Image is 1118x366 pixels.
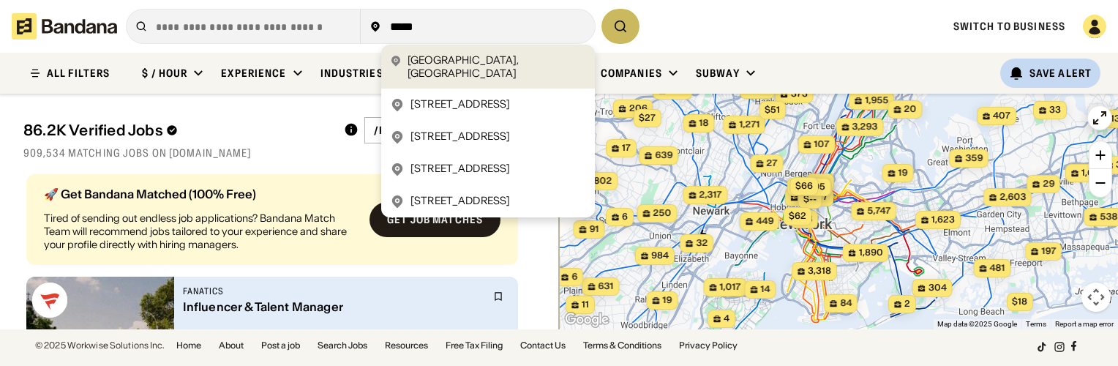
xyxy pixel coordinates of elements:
span: 29 [1043,178,1054,190]
span: 3,293 [852,121,878,133]
img: Bandana logotype [12,13,117,40]
span: 3,318 [808,265,831,277]
span: 631 [599,280,614,293]
span: 197 [1041,245,1056,258]
span: 6 [622,211,628,223]
span: 4 [724,313,729,325]
div: Save Alert [1029,67,1092,80]
div: [GEOGRAPHIC_DATA], [GEOGRAPHIC_DATA] [408,53,586,80]
span: 1,017 [720,281,741,294]
div: /hour [374,124,408,137]
span: 6 [571,271,577,283]
a: Terms (opens in new tab) [1026,320,1046,328]
div: Industries [320,67,383,80]
span: 538 [1100,211,1117,223]
span: $27 [639,112,656,123]
img: Fanatics logo [32,283,67,318]
span: 481 [990,262,1005,274]
div: Influencer & Talent Manager [183,300,484,314]
span: 18 [699,117,709,130]
span: 5,747 [867,205,890,217]
div: Tired of sending out endless job applications? Bandana Match Team will recommend jobs tailored to... [44,212,358,252]
span: 984 [651,250,669,262]
div: © 2025 Workwise Solutions Inc. [35,341,165,350]
div: 🚀 Get Bandana Matched (100% Free) [44,188,358,200]
span: $-- [803,193,817,204]
span: 19 [898,167,908,179]
span: 20 [904,103,917,116]
a: Post a job [261,341,300,350]
span: $62 [789,210,806,221]
span: 359 [965,152,983,165]
span: 107 [814,138,830,151]
div: Experience [221,67,286,80]
span: 14 [761,283,770,296]
span: 33 [1049,104,1061,116]
span: 1,955 [865,94,888,107]
div: $ / hour [142,67,187,80]
span: 1,890 [859,247,883,259]
a: Report a map error [1055,320,1114,328]
a: Open this area in Google Maps (opens a new window) [563,310,611,329]
span: 2,317 [699,189,722,201]
span: 304 [928,282,947,294]
span: $51 [765,104,780,115]
img: Google [563,310,611,329]
div: 86.2K Verified Jobs [23,122,332,139]
span: 639 [655,149,672,162]
span: 2 [822,176,828,189]
a: Resources [385,341,428,350]
div: Get job matches [387,214,483,225]
div: 909,534 matching jobs on [DOMAIN_NAME] [23,146,536,160]
a: Terms & Conditions [583,341,661,350]
span: 206 [629,102,648,115]
span: $66 [795,180,813,191]
span: 84 [840,297,852,310]
span: 32 [696,237,708,250]
div: Fanatics [183,285,484,297]
div: Companies [601,67,662,80]
a: Privacy Policy [679,341,738,350]
span: $18 [1012,296,1027,307]
span: 2 [904,298,910,310]
span: 1,271 [739,119,759,131]
div: [STREET_ADDRESS] [410,194,510,209]
a: Home [176,341,201,350]
span: 250 [653,207,672,220]
span: 91 [590,223,599,236]
a: Contact Us [520,341,566,350]
div: [STREET_ADDRESS] [410,162,510,176]
div: [STREET_ADDRESS] [410,130,510,144]
div: grid [23,168,536,329]
span: 19 [663,294,672,307]
span: 17 [622,142,631,154]
a: Search Jobs [318,341,367,350]
span: 407 [993,110,1010,122]
span: 373 [791,88,808,100]
span: 11 [582,299,589,311]
div: [STREET_ADDRESS] [410,97,510,112]
span: 1,689 [1081,167,1105,179]
span: 802 [594,175,612,187]
span: Map data ©2025 Google [937,320,1017,328]
span: 2,603 [999,191,1026,203]
div: Subway [696,67,740,80]
span: 449 [756,215,773,228]
a: About [219,341,244,350]
span: 27 [767,157,778,170]
a: Free Tax Filing [446,341,503,350]
span: 1,623 [931,214,955,226]
div: ALL FILTERS [47,68,110,78]
a: Switch to Business [953,20,1065,33]
button: Map camera controls [1081,283,1111,312]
